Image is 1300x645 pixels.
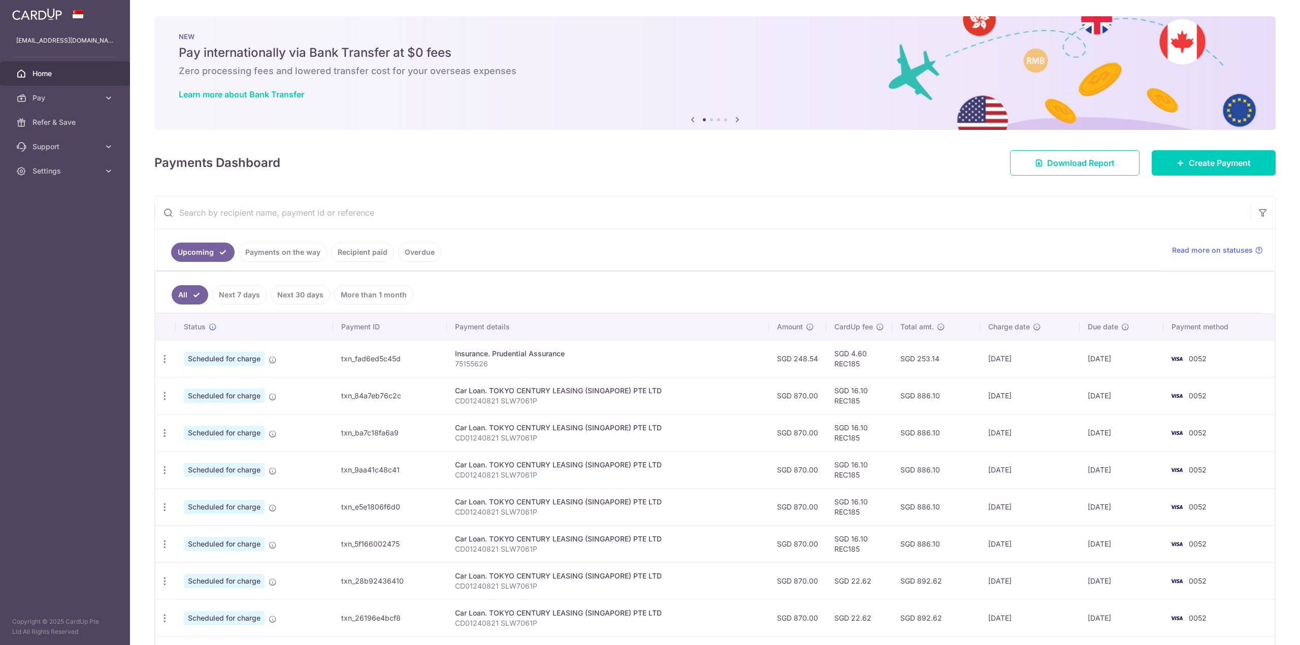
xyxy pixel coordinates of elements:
div: Car Loan. TOKYO CENTURY LEASING (SINGAPORE) PTE LTD [455,608,761,618]
a: All [172,285,208,304]
td: SGD 886.10 [892,377,980,414]
td: txn_28b92436410 [333,562,447,599]
p: CD01240821 SLW7061P [455,433,761,443]
span: Amount [777,322,803,332]
td: txn_fad6ed5c45d [333,340,447,377]
div: Car Loan. TOKYO CENTURY LEASING (SINGAPORE) PTE LTD [455,423,761,433]
span: 0052 [1189,465,1207,474]
div: Car Loan. TOKYO CENTURY LEASING (SINGAPORE) PTE LTD [455,460,761,470]
div: Insurance. Prudential Assurance [455,349,761,359]
img: Bank Card [1166,612,1187,624]
td: [DATE] [1080,599,1163,636]
p: CD01240821 SLW7061P [455,507,761,517]
p: CD01240821 SLW7061P [455,544,761,554]
a: Learn more about Bank Transfer [179,89,304,99]
td: SGD 16.10 REC185 [826,414,892,451]
td: [DATE] [1080,340,1163,377]
span: Pay [32,93,100,103]
td: SGD 886.10 [892,414,980,451]
span: Total amt. [900,322,934,332]
td: [DATE] [1080,525,1163,562]
td: SGD 870.00 [769,488,826,525]
td: [DATE] [980,562,1080,599]
h5: Pay internationally via Bank Transfer at $0 fees [179,45,1251,61]
div: Car Loan. TOKYO CENTURY LEASING (SINGAPORE) PTE LTD [455,571,761,581]
td: [DATE] [1080,562,1163,599]
p: [EMAIL_ADDRESS][DOMAIN_NAME] [16,36,114,46]
h4: Payments Dashboard [154,154,280,172]
img: Bank Card [1166,353,1187,365]
a: Read more on statuses [1172,245,1263,255]
th: Payment method [1163,314,1275,340]
span: 0052 [1189,391,1207,400]
span: Refer & Save [32,117,100,127]
img: Bank Card [1166,501,1187,513]
p: 75155626 [455,359,761,369]
td: [DATE] [980,414,1080,451]
td: txn_5f166002475 [333,525,447,562]
input: Search by recipient name, payment id or reference [155,196,1251,229]
td: [DATE] [980,525,1080,562]
span: Download Report [1047,157,1115,169]
p: CD01240821 SLW7061P [455,470,761,480]
td: [DATE] [980,340,1080,377]
span: 0052 [1189,539,1207,548]
span: 0052 [1189,428,1207,437]
p: NEW [179,32,1251,41]
td: SGD 870.00 [769,525,826,562]
td: txn_84a7eb76c2c [333,377,447,414]
span: Read more on statuses [1172,245,1253,255]
span: 0052 [1189,502,1207,511]
img: CardUp [12,8,62,20]
td: SGD 16.10 REC185 [826,488,892,525]
img: Bank transfer banner [154,16,1276,130]
span: Scheduled for charge [184,574,265,588]
td: SGD 253.14 [892,340,980,377]
td: txn_ba7c18fa6a9 [333,414,447,451]
span: Scheduled for charge [184,352,265,366]
td: [DATE] [980,488,1080,525]
th: Payment details [447,314,769,340]
span: Scheduled for charge [184,426,265,440]
a: Payments on the way [239,243,327,262]
span: Support [32,142,100,152]
span: 0052 [1189,576,1207,585]
div: Car Loan. TOKYO CENTURY LEASING (SINGAPORE) PTE LTD [455,497,761,507]
td: SGD 892.62 [892,599,980,636]
a: Next 30 days [271,285,330,304]
img: Bank Card [1166,575,1187,587]
h6: Zero processing fees and lowered transfer cost for your overseas expenses [179,65,1251,77]
span: Due date [1088,322,1118,332]
img: Bank Card [1166,538,1187,550]
td: SGD 16.10 REC185 [826,525,892,562]
span: Scheduled for charge [184,463,265,477]
span: Scheduled for charge [184,500,265,514]
td: SGD 870.00 [769,377,826,414]
span: Scheduled for charge [184,611,265,625]
td: [DATE] [980,599,1080,636]
td: [DATE] [980,377,1080,414]
td: SGD 16.10 REC185 [826,451,892,488]
td: SGD 870.00 [769,414,826,451]
td: [DATE] [1080,488,1163,525]
a: Recipient paid [331,243,394,262]
p: CD01240821 SLW7061P [455,396,761,406]
img: Bank Card [1166,390,1187,402]
td: SGD 248.54 [769,340,826,377]
th: Payment ID [333,314,447,340]
p: CD01240821 SLW7061P [455,618,761,628]
td: txn_e5e1806f6d0 [333,488,447,525]
span: 0052 [1189,614,1207,622]
td: SGD 886.10 [892,451,980,488]
span: CardUp fee [834,322,873,332]
a: More than 1 month [334,285,413,304]
td: SGD 870.00 [769,451,826,488]
td: SGD 886.10 [892,488,980,525]
td: SGD 870.00 [769,599,826,636]
td: SGD 22.62 [826,599,892,636]
a: Upcoming [171,243,235,262]
td: txn_9aa41c48c41 [333,451,447,488]
td: [DATE] [1080,377,1163,414]
span: Status [184,322,206,332]
td: SGD 16.10 REC185 [826,377,892,414]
